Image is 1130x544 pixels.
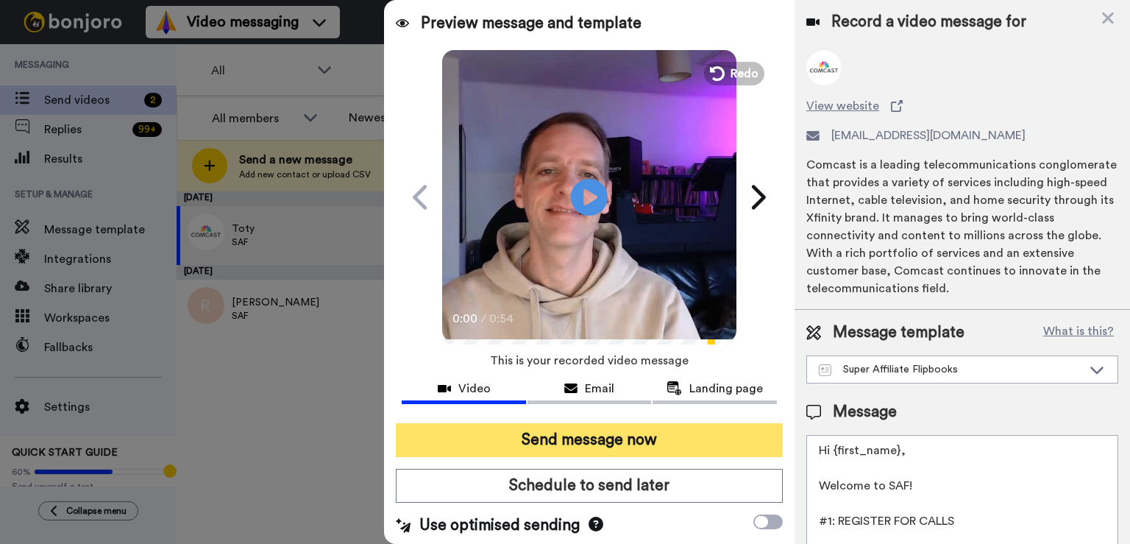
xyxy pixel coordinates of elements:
img: Message-temps.svg [819,364,831,376]
span: / [481,310,486,328]
button: Schedule to send later [396,469,783,503]
span: 0:00 [452,310,478,328]
a: View website [806,97,1118,115]
span: Message template [833,322,964,344]
span: [EMAIL_ADDRESS][DOMAIN_NAME] [831,127,1026,144]
span: Landing page [689,380,763,398]
span: This is your recorded video message [490,345,689,377]
button: Send message now [396,423,783,457]
span: Video [458,380,491,398]
div: Comcast is a leading telecommunications conglomerate that provides a variety of services includin... [806,156,1118,297]
span: Email [585,380,614,398]
span: 0:54 [489,310,515,328]
div: Super Affiliate Flipbooks [819,362,1082,377]
span: Use optimised sending [419,515,580,537]
span: Message [833,401,897,423]
button: What is this? [1039,322,1118,344]
span: View website [806,97,879,115]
